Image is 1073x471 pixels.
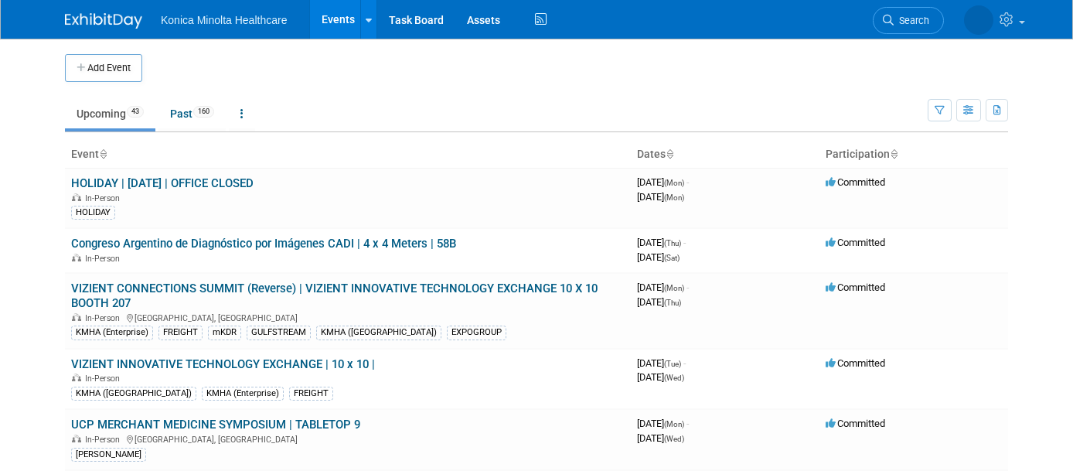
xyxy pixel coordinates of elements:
[664,193,684,202] span: (Mon)
[686,176,689,188] span: -
[85,254,124,264] span: In-Person
[65,142,631,168] th: Event
[637,251,680,263] span: [DATE]
[71,176,254,190] a: HOLIDAY | [DATE] | OFFICE CLOSED
[664,299,681,307] span: (Thu)
[637,176,689,188] span: [DATE]
[826,176,885,188] span: Committed
[193,106,214,118] span: 160
[637,418,689,429] span: [DATE]
[289,387,333,401] div: FREIGHT
[637,432,684,444] span: [DATE]
[826,357,885,369] span: Committed
[664,239,681,247] span: (Thu)
[964,5,993,35] img: Annette O'Mahoney
[664,360,681,368] span: (Tue)
[316,326,441,340] div: KMHA ([GEOGRAPHIC_DATA])
[71,206,115,220] div: HOLIDAY
[247,326,311,340] div: GULFSTREAM
[664,179,684,187] span: (Mon)
[637,282,689,293] span: [DATE]
[664,284,684,292] span: (Mon)
[158,326,203,340] div: FREIGHT
[72,193,81,201] img: In-Person Event
[664,435,684,443] span: (Wed)
[71,432,625,445] div: [GEOGRAPHIC_DATA], [GEOGRAPHIC_DATA]
[71,448,146,462] div: [PERSON_NAME]
[637,296,681,308] span: [DATE]
[71,387,196,401] div: KMHA ([GEOGRAPHIC_DATA])
[686,418,689,429] span: -
[208,326,241,340] div: mKDR
[65,13,142,29] img: ExhibitDay
[85,435,124,445] span: In-Person
[637,237,686,248] span: [DATE]
[890,148,898,160] a: Sort by Participation Type
[85,374,124,384] span: In-Person
[71,311,625,323] div: [GEOGRAPHIC_DATA], [GEOGRAPHIC_DATA]
[71,282,598,310] a: VIZIENT CONNECTIONS SUMMIT (Reverse) | VIZIENT INNOVATIVE TECHNOLOGY EXCHANGE 10 X 10 BOOTH 207
[65,99,155,128] a: Upcoming43
[72,313,81,321] img: In-Person Event
[894,15,929,26] span: Search
[71,326,153,340] div: KMHA (Enterprise)
[664,374,684,382] span: (Wed)
[637,371,684,383] span: [DATE]
[826,237,885,248] span: Committed
[686,282,689,293] span: -
[637,191,684,203] span: [DATE]
[65,54,142,82] button: Add Event
[99,148,107,160] a: Sort by Event Name
[161,14,287,26] span: Konica Minolta Healthcare
[72,374,81,381] img: In-Person Event
[72,435,81,442] img: In-Person Event
[637,357,686,369] span: [DATE]
[631,142,819,168] th: Dates
[819,142,1008,168] th: Participation
[664,420,684,428] span: (Mon)
[71,357,375,371] a: VIZIENT INNOVATIVE TECHNOLOGY EXCHANGE | 10 x 10 |
[664,254,680,262] span: (Sat)
[683,237,686,248] span: -
[666,148,673,160] a: Sort by Start Date
[71,418,360,432] a: UCP MERCHANT MEDICINE SYMPOSIUM | TABLETOP 9
[447,326,506,340] div: EXPOGROUP
[127,106,144,118] span: 43
[72,254,81,261] img: In-Person Event
[85,313,124,323] span: In-Person
[826,282,885,293] span: Committed
[202,387,284,401] div: KMHA (Enterprise)
[683,357,686,369] span: -
[71,237,456,251] a: Congreso Argentino de Diagnóstico por Imágenes CADI | 4 x 4 Meters | 58B
[873,7,944,34] a: Search
[158,99,226,128] a: Past160
[85,193,124,203] span: In-Person
[826,418,885,429] span: Committed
